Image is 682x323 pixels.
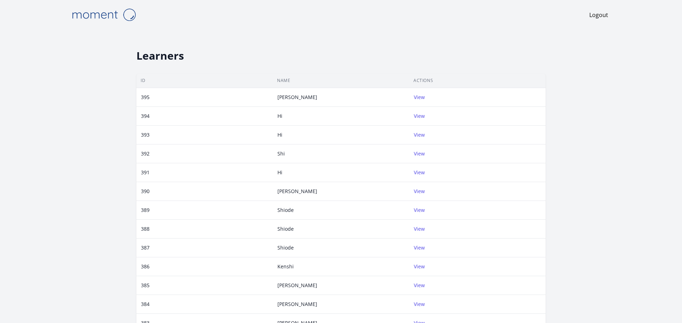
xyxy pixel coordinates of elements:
div: Kenshi [273,263,298,270]
div: 385 [137,282,154,289]
img: Moment [68,6,139,24]
div: Hi [273,113,287,120]
div: 393 [137,131,154,138]
div: Hi [273,169,287,176]
div: 389 [137,207,154,214]
div: [PERSON_NAME] [273,301,321,308]
div: 391 [137,169,154,176]
th: ID [136,73,273,88]
a: View [414,94,425,100]
a: View [414,131,425,138]
a: View [414,225,425,232]
a: View [414,169,425,176]
div: 387 [137,244,154,251]
h2: Learners [136,49,546,62]
div: [PERSON_NAME] [273,282,321,289]
div: Shiode [273,207,298,214]
div: 390 [137,188,154,195]
div: 392 [137,150,154,157]
div: Shiode [273,244,298,251]
div: 394 [137,113,154,120]
div: Shiode [273,225,298,232]
th: Name [273,73,409,88]
a: View [414,113,425,119]
div: 386 [137,263,154,270]
div: [PERSON_NAME] [273,188,321,195]
div: 384 [137,301,154,308]
div: Hi [273,131,287,138]
div: 388 [137,225,154,232]
div: Shi [273,150,289,157]
a: Logout [589,11,608,19]
a: View [414,150,425,157]
div: 395 [137,94,154,101]
a: View [414,188,425,195]
a: View [414,207,425,213]
th: Actions [409,73,546,88]
a: View [414,301,425,307]
a: View [414,282,425,289]
div: [PERSON_NAME] [273,94,321,101]
a: View [414,263,425,270]
a: View [414,244,425,251]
